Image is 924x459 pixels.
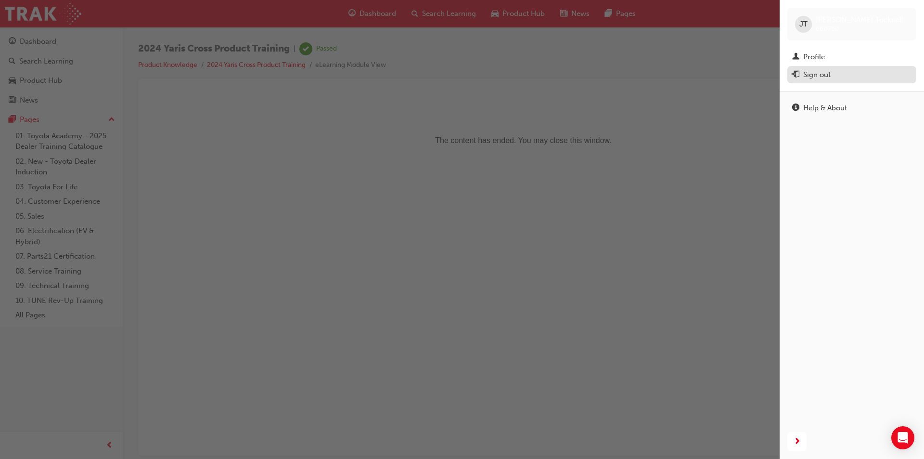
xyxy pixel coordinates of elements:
[792,71,799,79] span: exit-icon
[792,53,799,62] span: man-icon
[794,436,801,448] span: next-icon
[787,66,916,84] button: Sign out
[803,52,825,63] div: Profile
[803,69,831,80] div: Sign out
[787,99,916,117] a: Help & About
[816,25,839,33] span: 660760
[803,103,847,114] div: Help & About
[4,8,751,51] p: The content has ended. You may close this window.
[799,19,808,30] span: JT
[891,426,914,449] div: Open Intercom Messenger
[792,104,799,113] span: info-icon
[787,48,916,66] a: Profile
[816,15,903,24] span: [PERSON_NAME] Tocknell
